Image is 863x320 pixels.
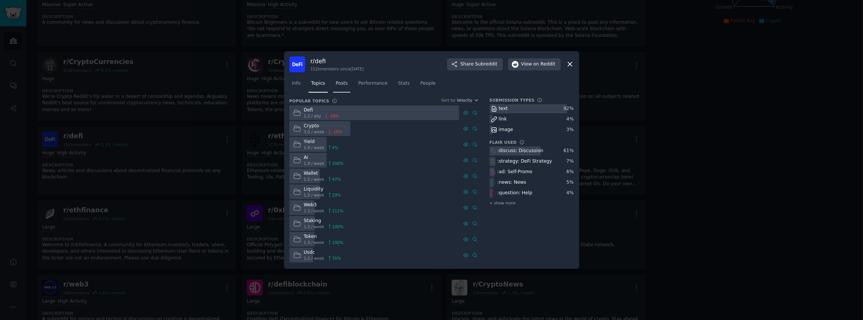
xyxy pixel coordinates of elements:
div: Token [304,233,344,240]
div: text [499,105,508,112]
span: + show more [490,200,516,206]
span: Share [460,61,497,68]
span: People [420,80,436,87]
button: Viewon Reddit [508,58,561,70]
div: 6 % [566,169,574,175]
h3: Flair Used [490,140,517,145]
a: Posts [333,78,350,93]
div: Sort by [441,98,456,103]
span: 1.9 / week [304,145,324,150]
span: 1.2 / day [304,113,321,119]
div: 4 % [566,116,574,123]
span: 1.3 / week [304,224,324,229]
div: Wallet [304,170,341,177]
span: 29 % [332,192,341,198]
span: 1.9 / week [304,161,324,166]
a: Info [289,78,303,93]
span: 100 % [332,224,344,229]
span: 70 % [332,256,341,261]
span: Posts [336,80,348,87]
div: Usdc [304,249,341,256]
span: 1.5 / week [304,177,324,182]
span: 1.5 / week [304,192,324,198]
div: Staking [304,218,344,224]
span: -28 % [329,113,339,119]
span: View [521,61,556,68]
div: :question: Help [498,190,533,197]
div: image [499,126,513,133]
a: People [418,78,438,93]
div: :ad: Self-Promo [498,169,533,175]
div: 92 % [563,105,574,112]
div: Defi [304,107,339,114]
span: 1.3 / week [304,240,324,245]
a: Stats [396,78,412,93]
div: :strategy: DeFi Strategy [498,158,552,165]
h3: Submission Types [490,98,535,103]
img: defi [289,56,305,72]
div: :discuss: Discussion [498,148,543,154]
h3: Popular Topics [289,98,329,104]
span: Stats [398,80,410,87]
span: 1.3 / week [304,208,324,213]
a: Topics [309,78,328,93]
span: 47 % [332,177,341,182]
span: 111 % [332,208,344,213]
div: Web3 [304,202,344,209]
span: 4 % [332,145,339,150]
span: 1.2 / week [304,256,324,261]
span: on Reddit [533,61,555,68]
div: 61 % [563,148,574,154]
span: Topics [311,80,325,87]
span: Info [292,80,301,87]
div: 152k members since [DATE] [310,66,364,72]
div: 5 % [566,179,574,186]
button: ShareSubreddit [447,58,502,70]
span: Subreddit [475,61,497,68]
span: 100 % [332,240,344,245]
span: Velocity [457,98,472,103]
div: Liquidity [304,186,341,193]
span: Performance [358,80,388,87]
div: 3 % [566,126,574,133]
span: 200 % [332,161,344,166]
div: 4 % [566,190,574,197]
div: Crypto [304,123,342,130]
div: 7 % [566,158,574,165]
div: Ai [304,154,344,161]
h3: r/ defi [310,57,364,65]
span: 3.0 / week [304,129,324,134]
div: link [499,116,507,123]
div: Yield [304,139,338,145]
a: Performance [356,78,390,93]
span: -10 % [332,129,342,134]
button: Velocity [457,98,479,103]
div: :news: News [498,179,527,186]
